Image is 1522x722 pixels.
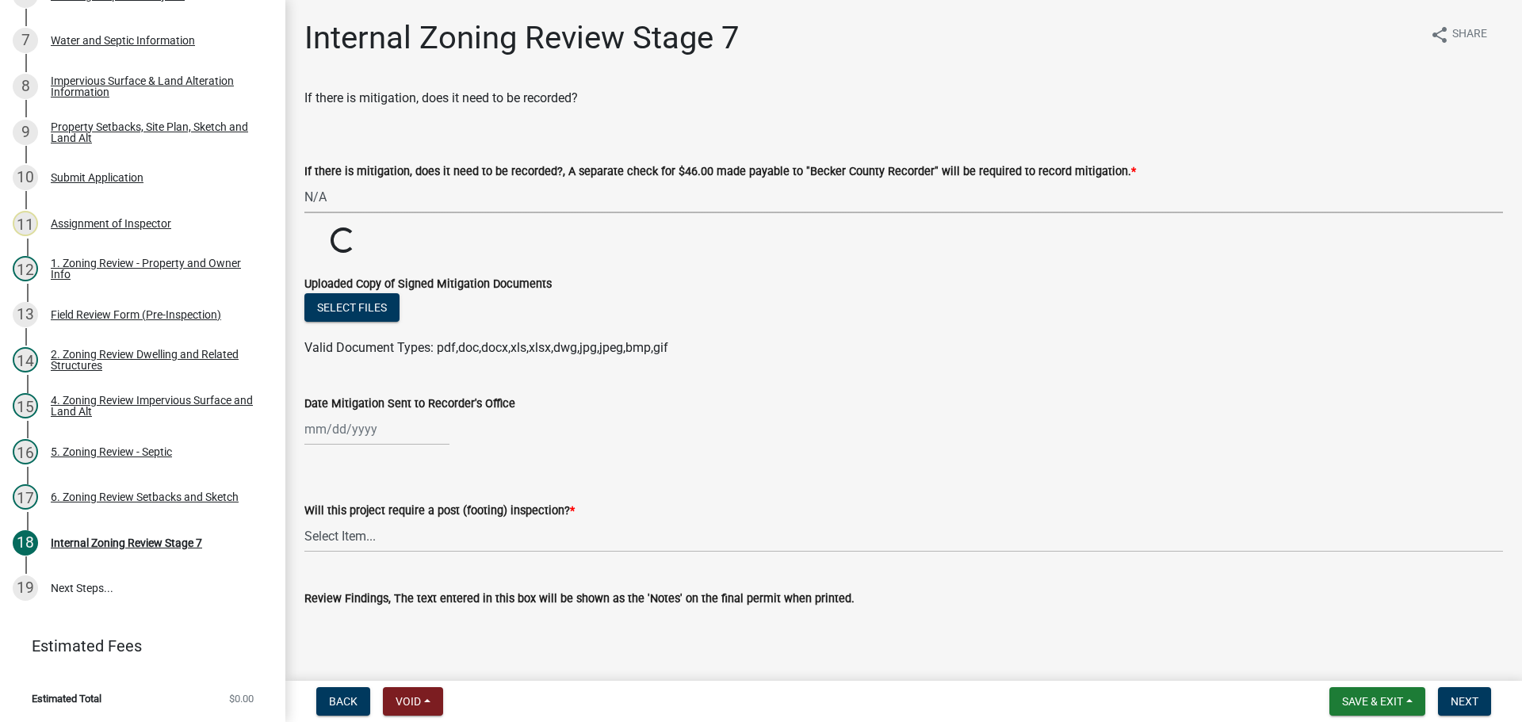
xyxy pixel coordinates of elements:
[1430,25,1449,44] i: share
[13,120,38,145] div: 9
[383,687,443,716] button: Void
[32,693,101,704] span: Estimated Total
[13,165,38,190] div: 10
[51,35,195,46] div: Water and Septic Information
[1452,25,1487,44] span: Share
[51,121,260,143] div: Property Setbacks, Site Plan, Sketch and Land Alt
[1417,19,1500,50] button: shareShare
[13,393,38,418] div: 15
[13,530,38,556] div: 18
[229,693,254,704] span: $0.00
[1329,687,1425,716] button: Save & Exit
[304,19,739,57] h1: Internal Zoning Review Stage 7
[51,258,260,280] div: 1. Zoning Review - Property and Owner Info
[304,293,400,322] button: Select files
[1342,695,1403,708] span: Save & Exit
[51,309,221,320] div: Field Review Form (Pre-Inspection)
[329,695,358,708] span: Back
[1438,687,1491,716] button: Next
[304,279,552,290] label: Uploaded Copy of Signed Mitigation Documents
[51,349,260,371] div: 2. Zoning Review Dwelling and Related Structures
[51,491,239,502] div: 6. Zoning Review Setbacks and Sketch
[304,90,578,105] span: If there is mitigation, does it need to be recorded?
[51,446,172,457] div: 5. Zoning Review - Septic
[1451,695,1478,708] span: Next
[13,211,38,236] div: 11
[304,506,575,517] label: Will this project require a post (footing) inspection?
[13,484,38,510] div: 17
[51,537,202,548] div: Internal Zoning Review Stage 7
[13,347,38,372] div: 14
[13,302,38,327] div: 13
[13,630,260,662] a: Estimated Fees
[13,28,38,53] div: 7
[304,413,449,445] input: mm/dd/yyyy
[304,340,668,355] span: Valid Document Types: pdf,doc,docx,xls,xlsx,dwg,jpg,jpeg,bmp,gif
[51,172,143,183] div: Submit Application
[304,594,855,605] label: Review Findings, The text entered in this box will be shown as the 'Notes' on the final permit wh...
[13,256,38,281] div: 12
[51,218,171,229] div: Assignment of Inspector
[13,575,38,601] div: 19
[13,74,38,99] div: 8
[304,399,515,410] label: Date Mitigation Sent to Recorder's Office
[316,687,370,716] button: Back
[304,166,1136,178] label: If there is mitigation, does it need to be recorded?, A separate check for $46.00 made payable to...
[396,695,421,708] span: Void
[51,395,260,417] div: 4. Zoning Review Impervious Surface and Land Alt
[13,439,38,464] div: 16
[51,75,260,97] div: Impervious Surface & Land Alteration Information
